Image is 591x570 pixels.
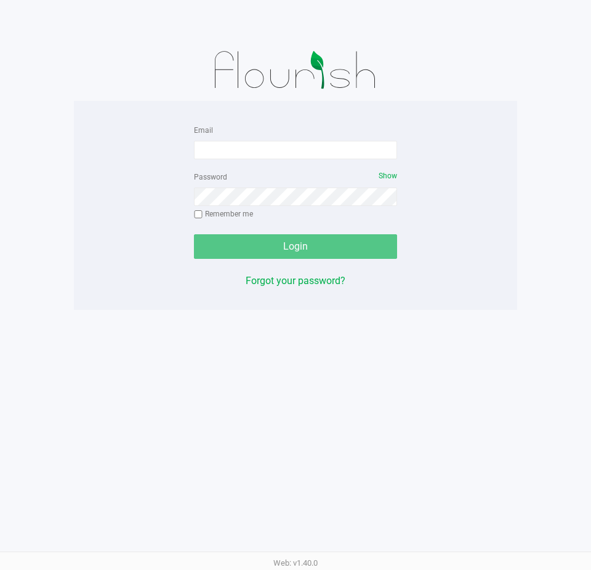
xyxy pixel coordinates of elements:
[194,208,253,220] label: Remember me
[273,558,318,568] span: Web: v1.40.0
[194,210,203,219] input: Remember me
[194,172,227,183] label: Password
[246,274,345,288] button: Forgot your password?
[379,172,397,180] span: Show
[194,125,213,136] label: Email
